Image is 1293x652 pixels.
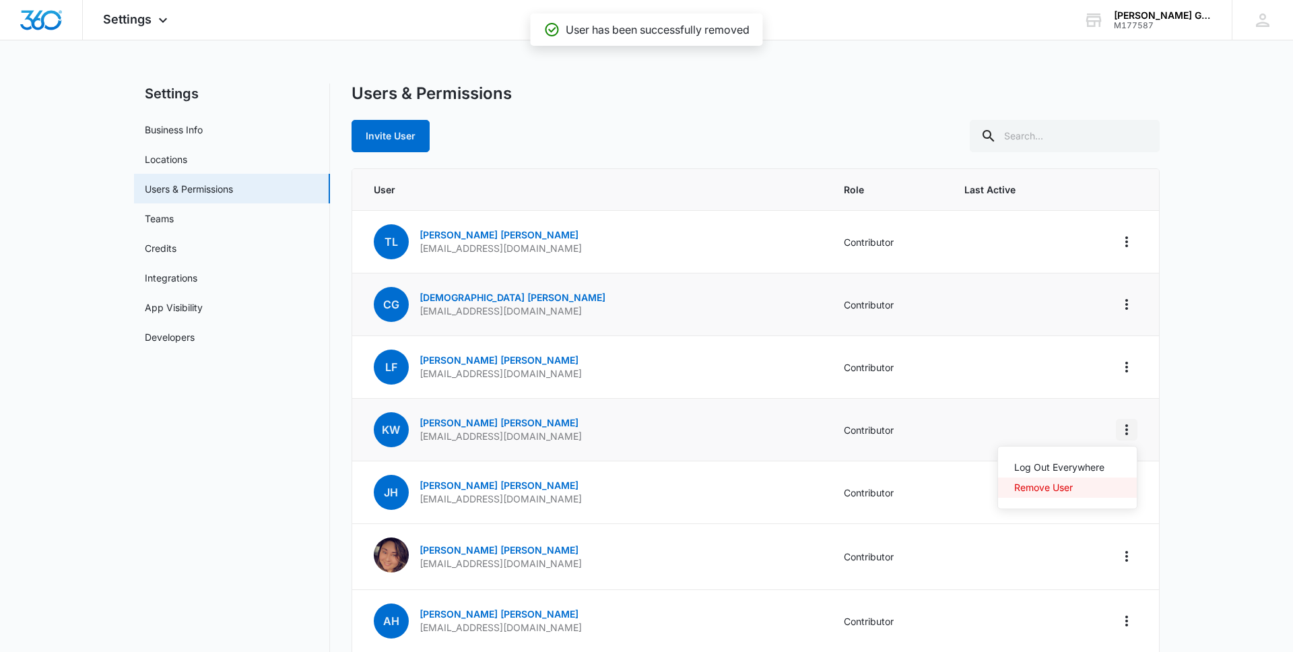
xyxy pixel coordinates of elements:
td: Contributor [828,461,949,524]
a: [PERSON_NAME] [PERSON_NAME] [420,229,578,240]
td: Contributor [828,211,949,273]
a: Business Info [145,123,203,137]
span: AH [374,604,409,639]
a: Invite User [352,130,430,141]
a: [PERSON_NAME] [PERSON_NAME] [420,544,578,556]
a: [PERSON_NAME] [PERSON_NAME] [420,480,578,491]
span: Last Active [964,183,1055,197]
img: Tasha Dillon [374,537,409,573]
a: [DEMOGRAPHIC_DATA] [PERSON_NAME] [420,292,605,303]
a: [PERSON_NAME] [PERSON_NAME] [420,417,578,428]
span: Settings [103,12,152,26]
div: Log Out Everywhere [1014,463,1104,472]
button: Actions [1116,610,1137,632]
button: Actions [1116,294,1137,315]
span: Role [844,183,933,197]
a: Developers [145,330,195,344]
a: JH [374,487,409,498]
input: Search... [970,120,1160,152]
a: Tasha Dillon [374,563,409,575]
a: KW [374,424,409,436]
a: Integrations [145,271,197,285]
div: account id [1114,21,1212,30]
span: JH [374,475,409,510]
h1: Users & Permissions [352,84,512,104]
td: Contributor [828,524,949,590]
a: Credits [145,241,176,255]
a: Users & Permissions [145,182,233,196]
div: Remove User [1014,483,1104,492]
span: User [374,183,811,197]
button: Remove User [998,478,1137,498]
p: [EMAIL_ADDRESS][DOMAIN_NAME] [420,492,582,506]
div: account name [1114,10,1212,21]
p: User has been successfully removed [566,22,750,38]
p: [EMAIL_ADDRESS][DOMAIN_NAME] [420,621,582,634]
a: [PERSON_NAME] [PERSON_NAME] [420,354,578,366]
button: Actions [1116,546,1137,567]
a: AH [374,616,409,627]
span: KW [374,412,409,447]
h2: Settings [134,84,330,104]
p: [EMAIL_ADDRESS][DOMAIN_NAME] [420,242,582,255]
td: Contributor [828,273,949,336]
a: [PERSON_NAME] [PERSON_NAME] [420,608,578,620]
a: Teams [145,211,174,226]
a: TL [374,236,409,248]
span: CG [374,287,409,322]
p: [EMAIL_ADDRESS][DOMAIN_NAME] [420,557,582,570]
button: Invite User [352,120,430,152]
td: Contributor [828,399,949,461]
a: Locations [145,152,187,166]
button: Actions [1116,356,1137,378]
button: Actions [1116,231,1137,253]
a: LF [374,362,409,373]
p: [EMAIL_ADDRESS][DOMAIN_NAME] [420,304,605,318]
button: Actions [1116,419,1137,441]
span: LF [374,350,409,385]
button: Log Out Everywhere [998,457,1137,478]
p: [EMAIL_ADDRESS][DOMAIN_NAME] [420,367,582,381]
p: [EMAIL_ADDRESS][DOMAIN_NAME] [420,430,582,443]
td: Contributor [828,336,949,399]
span: TL [374,224,409,259]
a: CG [374,299,409,311]
a: App Visibility [145,300,203,315]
